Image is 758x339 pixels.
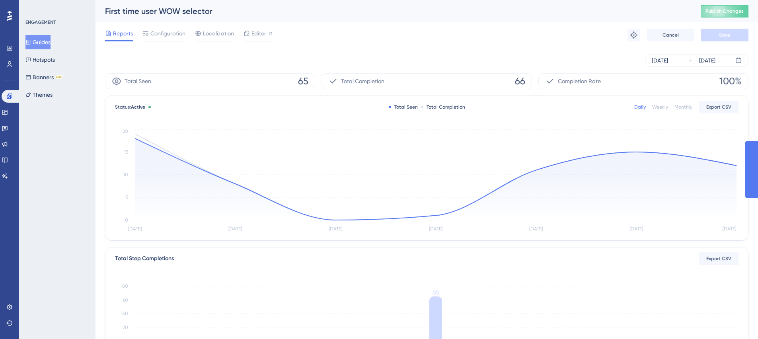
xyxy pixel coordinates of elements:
div: [DATE] [699,56,715,65]
span: Editor [251,29,266,38]
tspan: [DATE] [128,226,142,232]
tspan: 10 [123,172,128,177]
span: Export CSV [706,104,731,110]
tspan: 15 [124,149,128,155]
button: Save [701,29,748,41]
tspan: [DATE] [228,226,242,232]
button: Themes [25,88,53,102]
span: Total Seen [125,76,151,86]
tspan: [DATE] [723,226,736,232]
tspan: [DATE] [629,226,643,232]
span: Publish Changes [705,8,744,14]
span: Status: [115,104,145,110]
div: Weekly [652,104,668,110]
button: Cancel [647,29,694,41]
tspan: 20 [123,129,128,134]
span: Reports [113,29,133,38]
tspan: 0 [125,217,128,223]
tspan: 20 [123,325,128,330]
div: Daily [634,104,646,110]
div: Total Step Completions [115,254,174,263]
button: Guides [25,35,51,49]
tspan: 65 [433,288,439,296]
span: 65 [298,75,308,88]
button: Publish Changes [701,5,748,18]
div: Monthly [674,104,692,110]
button: Export CSV [699,252,739,265]
tspan: 60 [123,297,128,303]
span: Localization [203,29,234,38]
div: First time user WOW selector [105,6,681,17]
span: 66 [515,75,525,88]
tspan: 80 [122,283,128,289]
tspan: [DATE] [429,226,442,232]
span: Active [131,104,145,110]
div: ENGAGEMENT [25,19,56,25]
div: Total Seen [389,104,418,110]
button: BannersBETA [25,70,62,84]
span: Total Completion [341,76,384,86]
div: [DATE] [652,56,668,65]
button: Export CSV [699,101,739,113]
button: Hotspots [25,53,55,67]
span: Configuration [150,29,185,38]
div: Total Completion [421,104,465,110]
span: Export CSV [706,255,731,262]
tspan: 40 [122,311,128,316]
tspan: [DATE] [329,226,342,232]
div: BETA [55,75,62,79]
span: 100% [719,75,742,88]
iframe: UserGuiding AI Assistant Launcher [725,308,748,331]
span: Completion Rate [558,76,601,86]
tspan: 5 [126,195,128,200]
span: Cancel [663,32,679,38]
span: Save [719,32,730,38]
tspan: [DATE] [529,226,543,232]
